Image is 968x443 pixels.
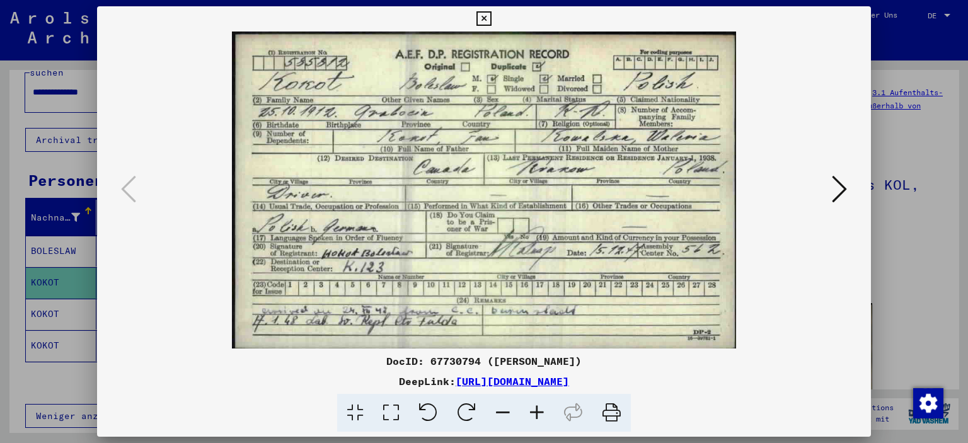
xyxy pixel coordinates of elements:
[456,375,569,388] a: [URL][DOMAIN_NAME]
[913,388,943,418] div: Zustimmung ändern
[913,388,943,418] img: Zustimmung ändern
[140,32,829,348] img: 001.jpg
[97,374,872,389] div: DeepLink:
[97,354,872,369] div: DocID: 67730794 ([PERSON_NAME])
